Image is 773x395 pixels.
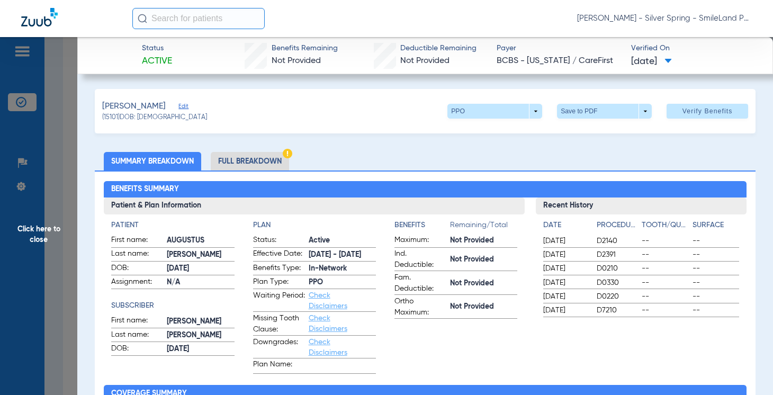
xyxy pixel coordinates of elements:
iframe: Chat Widget [720,344,773,395]
span: Plan Name: [253,359,305,373]
span: Effective Date: [253,248,305,261]
span: First name: [111,315,163,328]
span: AUGUSTUS [167,235,234,246]
span: Payer [497,43,622,54]
span: D0210 [597,263,638,274]
span: [DATE] [167,344,234,355]
app-breakdown-title: Date [543,220,588,235]
span: [DATE] - [DATE] [309,249,376,261]
span: -- [642,249,688,260]
span: BCBS - [US_STATE] / CareFirst [497,55,622,68]
span: [PERSON_NAME] [167,249,234,261]
app-breakdown-title: Benefits [394,220,450,235]
li: Full Breakdown [211,152,289,170]
app-breakdown-title: Surface [693,220,739,235]
span: Active [142,55,172,68]
button: Verify Benefits [667,104,748,119]
span: [PERSON_NAME] - Silver Spring - SmileLand PD [577,13,752,24]
span: [DATE] [543,249,588,260]
span: In-Network [309,263,376,274]
button: PPO [447,104,542,119]
h4: Date [543,220,588,231]
span: D2391 [597,249,638,260]
span: DOB: [111,263,163,275]
span: Status: [253,235,305,247]
img: Search Icon [138,14,147,23]
span: Assignment: [111,276,163,289]
span: Last name: [111,248,163,261]
span: (15101) DOB: [DEMOGRAPHIC_DATA] [102,113,207,123]
h2: Benefits Summary [104,181,746,198]
span: Not Provided [450,254,517,265]
span: -- [693,249,739,260]
span: Last name: [111,329,163,342]
a: Check Disclaimers [309,338,347,356]
span: [DATE] [543,305,588,316]
span: Deductible Remaining [400,43,477,54]
h3: Patient & Plan Information [104,197,525,214]
span: Not Provided [400,57,450,65]
span: D7210 [597,305,638,316]
span: Benefits Remaining [272,43,338,54]
span: [PERSON_NAME] [102,100,166,113]
h3: Recent History [536,197,746,214]
span: Verify Benefits [682,107,733,115]
span: D0330 [597,277,638,288]
img: Hazard [283,149,292,158]
span: PPO [309,277,376,288]
span: -- [693,291,739,302]
span: Maximum: [394,235,446,247]
span: -- [693,277,739,288]
span: First name: [111,235,163,247]
span: N/A [167,277,234,288]
input: Search for patients [132,8,265,29]
h4: Surface [693,220,739,231]
span: Status [142,43,172,54]
span: D0220 [597,291,638,302]
span: -- [693,263,739,274]
h4: Patient [111,220,234,231]
h4: Benefits [394,220,450,231]
span: DOB: [111,343,163,356]
span: -- [693,236,739,246]
span: Fam. Deductible: [394,272,446,294]
span: Downgrades: [253,337,305,358]
span: Benefits Type: [253,263,305,275]
img: Zuub Logo [21,8,58,26]
span: Not Provided [272,57,321,65]
span: -- [693,305,739,316]
span: Not Provided [450,235,517,246]
span: -- [642,291,688,302]
span: Active [309,235,376,246]
span: Edit [178,103,188,113]
span: Not Provided [450,301,517,312]
span: Waiting Period: [253,290,305,311]
h4: Plan [253,220,376,231]
span: [DATE] [167,263,234,274]
span: Verified On [631,43,756,54]
span: [DATE] [543,277,588,288]
h4: Tooth/Quad [642,220,688,231]
span: [PERSON_NAME] [167,316,234,327]
span: [DATE] [631,55,672,68]
span: Remaining/Total [450,220,517,235]
span: [PERSON_NAME] [167,330,234,341]
span: D2140 [597,236,638,246]
button: Save to PDF [557,104,652,119]
span: Ind. Deductible: [394,248,446,271]
span: [DATE] [543,291,588,302]
app-breakdown-title: Tooth/Quad [642,220,688,235]
span: Missing Tooth Clause: [253,313,305,335]
a: Check Disclaimers [309,292,347,310]
span: [DATE] [543,263,588,274]
span: [DATE] [543,236,588,246]
a: Check Disclaimers [309,315,347,333]
h4: Subscriber [111,300,234,311]
h4: Procedure [597,220,638,231]
span: Ortho Maximum: [394,296,446,318]
app-breakdown-title: Procedure [597,220,638,235]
